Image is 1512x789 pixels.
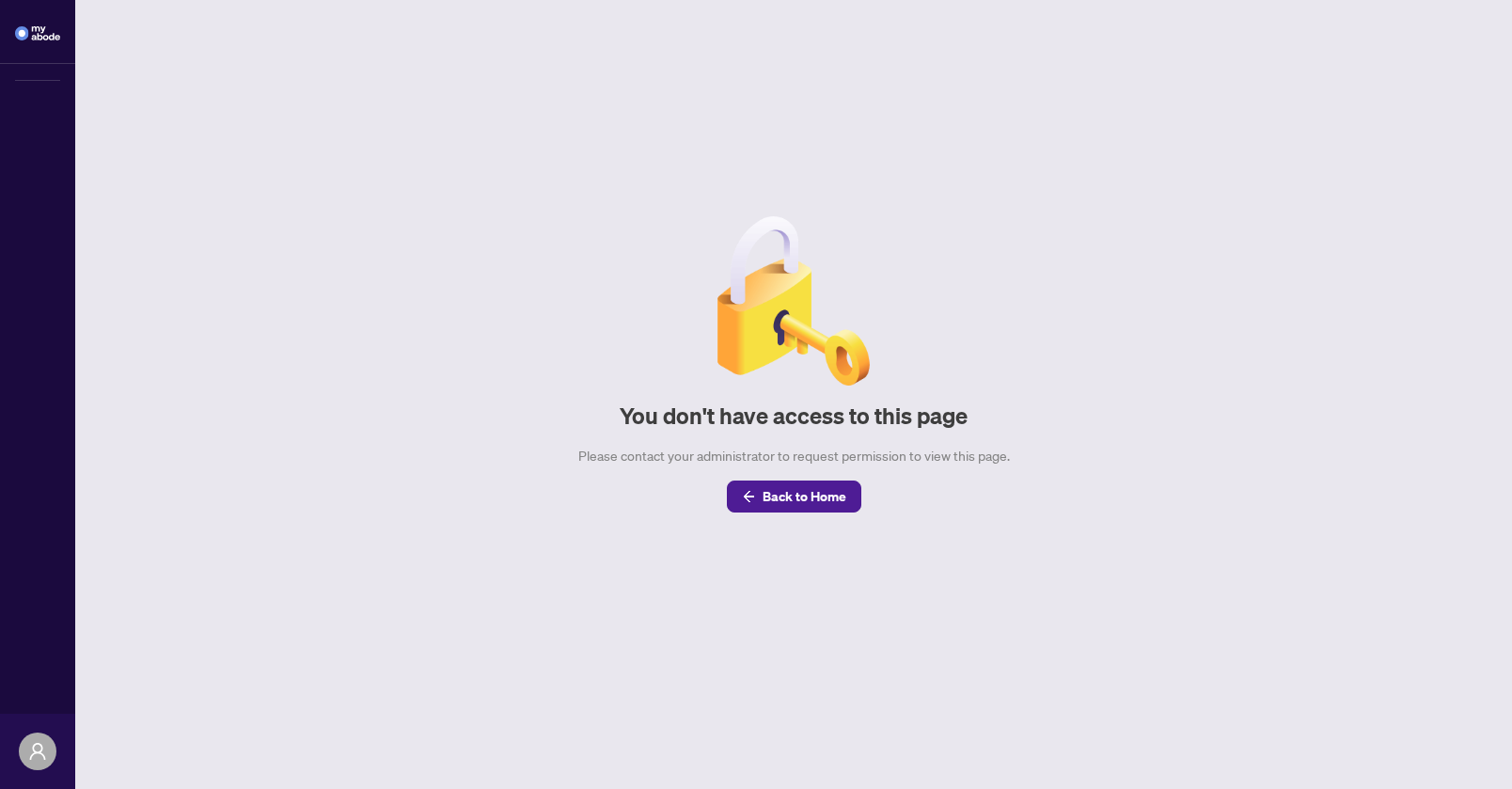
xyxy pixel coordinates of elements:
[620,401,968,431] h2: You don't have access to this page
[727,481,861,513] button: Back to Home
[763,481,846,512] span: Back to Home
[742,490,755,503] span: arrow-left
[709,216,878,386] img: Null State Icon
[578,446,1010,466] div: Please contact your administrator to request permission to view this page.
[15,26,60,40] img: logo
[28,742,47,761] span: user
